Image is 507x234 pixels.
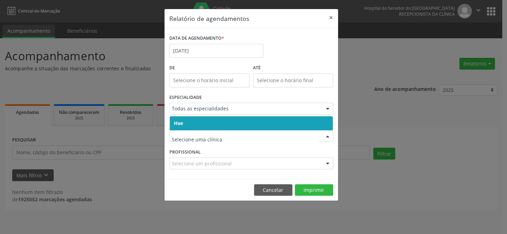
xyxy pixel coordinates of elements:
input: Selecione uma clínica [172,133,319,147]
label: ESPECIALIDADE [169,92,202,103]
label: De [169,63,249,73]
input: Selecione o horário final [253,73,333,87]
span: Todas as especialidades [172,105,319,112]
button: Imprimir [295,184,333,196]
span: Hse [174,120,183,126]
label: DATA DE AGENDAMENTO [169,33,224,44]
input: Selecione o horário inicial [169,73,249,87]
label: PROFISSIONAL [169,147,201,157]
span: Selecione um profissional [172,160,232,167]
label: ATÉ [253,63,333,73]
button: Close [324,9,338,26]
h5: Relatório de agendamentos [169,14,249,23]
input: Selecione uma data ou intervalo [169,44,263,58]
button: Cancelar [254,184,292,196]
